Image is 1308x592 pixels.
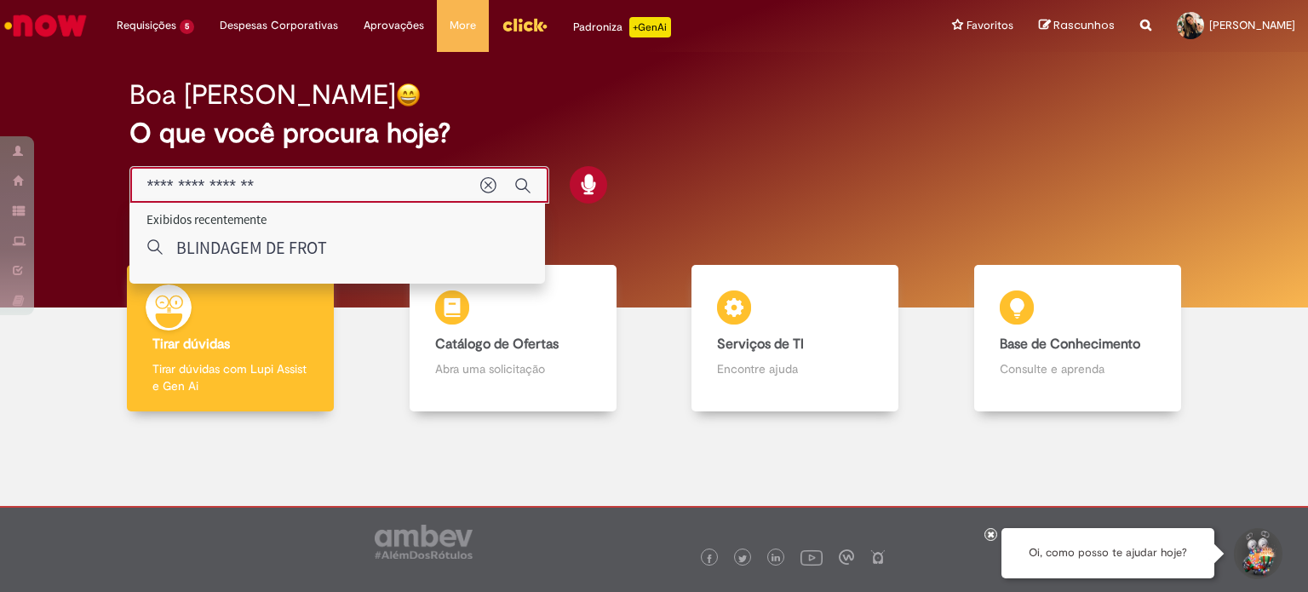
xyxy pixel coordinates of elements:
span: Favoritos [967,17,1013,34]
p: Encontre ajuda [717,360,873,377]
div: Padroniza [573,17,671,37]
h2: O que você procura hoje? [129,118,1179,148]
div: Oi, como posso te ajudar hoje? [1001,528,1214,578]
img: click_logo_yellow_360x200.png [502,12,548,37]
span: Aprovações [364,17,424,34]
a: Catálogo de Ofertas Abra uma solicitação [372,265,655,412]
span: [PERSON_NAME] [1209,18,1295,32]
img: ServiceNow [2,9,89,43]
p: Consulte e aprenda [1000,360,1156,377]
span: 5 [180,20,194,34]
span: Requisições [117,17,176,34]
p: Abra uma solicitação [435,360,591,377]
b: Catálogo de Ofertas [435,336,559,353]
b: Serviços de TI [717,336,804,353]
b: Base de Conhecimento [1000,336,1140,353]
p: Tirar dúvidas com Lupi Assist e Gen Ai [152,360,308,394]
p: +GenAi [629,17,671,37]
img: logo_footer_facebook.png [705,555,714,563]
img: logo_footer_youtube.png [800,546,823,568]
img: logo_footer_workplace.png [839,549,854,565]
b: Tirar dúvidas [152,336,230,353]
a: Tirar dúvidas Tirar dúvidas com Lupi Assist e Gen Ai [89,265,372,412]
a: Rascunhos [1039,18,1115,34]
span: Despesas Corporativas [220,17,338,34]
h2: Boa [PERSON_NAME] [129,80,396,110]
button: Iniciar Conversa de Suporte [1231,528,1282,579]
img: logo_footer_linkedin.png [772,554,780,564]
span: Rascunhos [1053,17,1115,33]
img: happy-face.png [396,83,421,107]
span: More [450,17,476,34]
img: logo_footer_ambev_rotulo_gray.png [375,525,473,559]
a: Serviços de TI Encontre ajuda [654,265,937,412]
img: logo_footer_naosei.png [870,549,886,565]
img: logo_footer_twitter.png [738,555,747,563]
a: Base de Conhecimento Consulte e aprenda [937,265,1219,412]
